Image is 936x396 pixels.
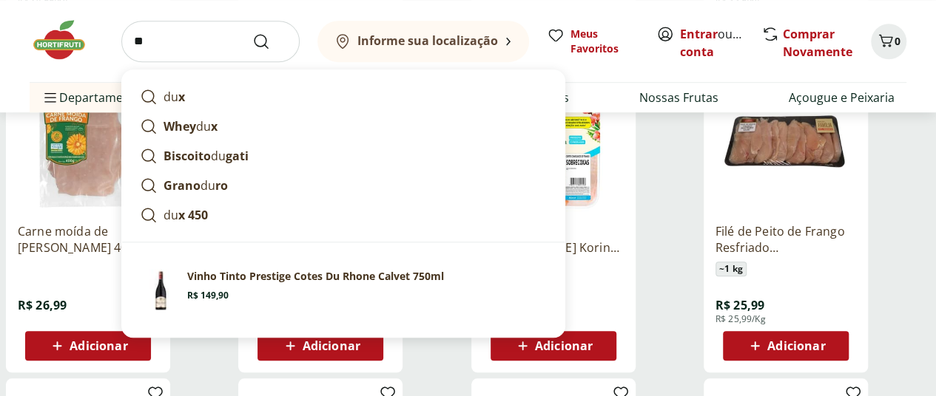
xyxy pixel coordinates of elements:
span: Meus Favoritos [570,27,639,56]
a: Meus Favoritos [547,27,639,56]
strong: Grano [164,177,201,194]
strong: x [211,118,218,134]
span: 0 [895,34,900,48]
p: du [164,177,228,194]
strong: ro [215,177,228,194]
button: Submit Search [252,33,288,50]
button: Adicionar [25,331,151,361]
a: Carne moída de [PERSON_NAME] 400g [18,223,158,256]
span: R$ 149,90 [187,290,229,301]
strong: x 450 [178,207,208,223]
button: Menu [41,80,59,115]
span: R$ 26,99 [18,297,67,313]
span: ~ 1 kg [716,262,747,276]
span: Adicionar [535,340,593,352]
span: R$ 25,99 [716,297,764,313]
button: Adicionar [491,331,616,361]
img: Carne moída de frango Korin 400g [18,71,158,211]
img: Vinho Tinto Prestige Cotes Du Rhone Calvet 750ml [140,269,181,310]
input: search [121,21,300,62]
a: Filé de Peito de Frango Resfriado [GEOGRAPHIC_DATA] [716,223,856,256]
button: Carrinho [871,24,906,59]
p: du [164,88,185,106]
img: Filé de Peito de Frango Resfriado Tamanho Família [716,71,856,211]
span: Adicionar [767,340,825,352]
strong: Whey [164,118,196,134]
button: Informe sua localização [317,21,529,62]
a: dux 450 [134,200,553,230]
span: ou [680,25,746,61]
img: Hortifruti [30,18,104,62]
span: R$ 25,99/Kg [716,313,766,325]
span: Adicionar [70,340,127,352]
span: Adicionar [303,340,360,352]
button: Adicionar [257,331,383,361]
a: Entrar [680,26,718,42]
span: Departamentos [41,80,148,115]
a: dux [134,82,553,112]
strong: gati [226,148,249,164]
a: Nossas Frutas [639,89,718,106]
a: Granoduro [134,171,553,200]
p: du [164,147,249,165]
a: Comprar Novamente [783,26,852,60]
a: Biscoitodugati [134,141,553,171]
p: Vinho Tinto Prestige Cotes Du Rhone Calvet 750ml [187,269,444,284]
a: Wheydux [134,112,553,141]
a: Criar conta [680,26,761,60]
strong: Biscoito [164,148,211,164]
button: Adicionar [723,331,849,361]
a: Vinho Tinto Prestige Cotes Du Rhone Calvet 750mlVinho Tinto Prestige Cotes Du Rhone Calvet 750mlR... [134,263,553,316]
p: du [164,206,208,224]
a: Açougue e Peixaria [789,89,895,106]
b: Informe sua localização [357,33,498,49]
p: du [164,117,218,135]
strong: x [178,89,185,105]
